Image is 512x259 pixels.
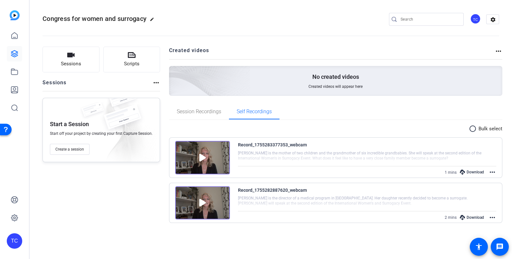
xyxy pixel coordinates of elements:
button: Sessions [43,47,100,72]
img: Creted videos background [97,2,251,142]
div: TC [7,233,22,249]
span: Session Recordings [177,109,221,114]
input: Search [401,15,459,23]
mat-icon: accessibility [475,243,483,251]
h2: Sessions [43,79,67,91]
mat-icon: more_horiz [152,79,160,87]
span: 1 mins [445,170,457,175]
img: fake-session.png [105,88,140,112]
mat-icon: edit [150,17,157,25]
img: fake-session.png [78,102,107,121]
p: No created videos [312,73,359,81]
img: Video thumbnail [175,141,230,174]
div: TC [470,14,481,24]
mat-icon: radio_button_unchecked [469,125,479,133]
mat-icon: more_horiz [488,168,496,176]
span: 2 mins [445,215,457,220]
img: blue-gradient.svg [10,10,20,20]
p: Start a Session [50,120,89,128]
h2: Created videos [169,47,495,59]
span: Created videos will appear here [308,84,363,89]
img: embarkstudio-empty-session.png [94,96,156,165]
div: Record_1755283377353_webcam [238,141,307,149]
mat-icon: settings [487,15,499,24]
span: Scripts [124,60,139,68]
img: fake-session.png [98,105,147,136]
div: Download [457,213,487,222]
span: Create a session [55,147,84,152]
div: Record_1755282887620_webcam [238,186,307,194]
button: Create a session [50,144,90,155]
span: Sessions [61,60,81,68]
mat-icon: more_horiz [488,214,496,221]
span: Congress for women and surrogacy [43,15,147,23]
button: Scripts [103,47,160,72]
span: Start off your project by creating your first Capture Session. [50,131,153,136]
ngx-avatar: Tonya Canaday [470,14,481,25]
img: Video thumbnail [175,186,230,220]
div: Download [457,168,487,176]
p: Bulk select [479,125,502,133]
mat-icon: more_horiz [495,47,502,55]
span: Self Recordings [237,109,272,114]
mat-icon: message [496,243,504,251]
